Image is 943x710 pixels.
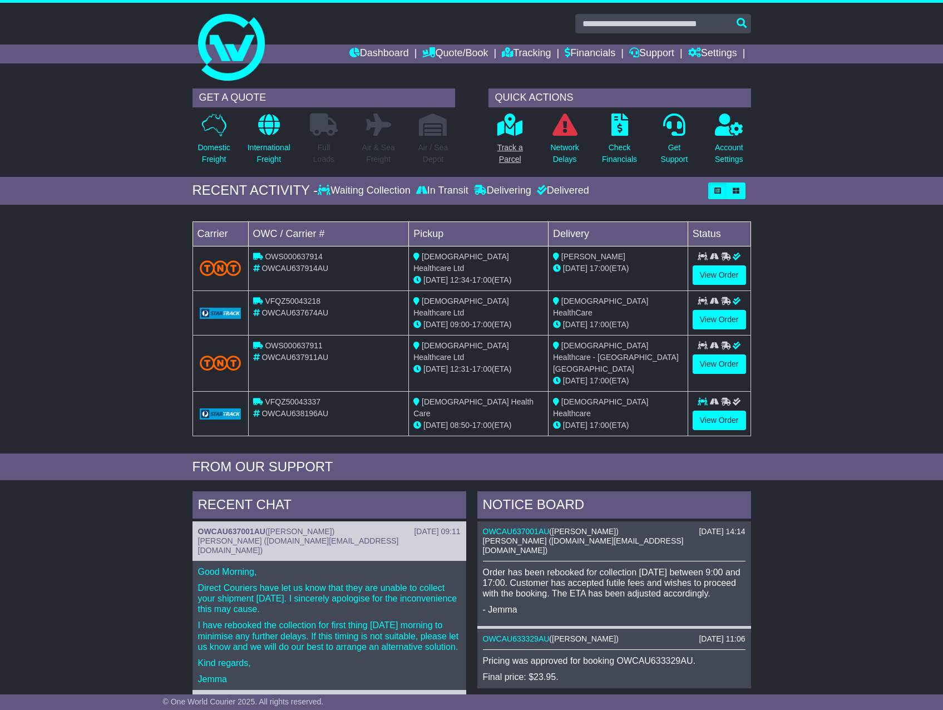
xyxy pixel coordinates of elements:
[483,604,745,615] p: - Jemma
[472,320,492,329] span: 17:00
[565,45,615,63] a: Financials
[563,264,587,273] span: [DATE]
[413,185,471,197] div: In Transit
[660,142,688,165] p: Get Support
[472,421,492,430] span: 17:00
[563,376,587,385] span: [DATE]
[247,113,291,171] a: InternationalFreight
[200,260,241,275] img: TNT_Domestic.png
[423,421,448,430] span: [DATE]
[198,566,461,577] p: Good Morning,
[268,527,332,536] span: [PERSON_NAME]
[483,634,745,644] div: ( )
[197,113,230,171] a: DomesticFreight
[660,113,688,171] a: GetSupport
[198,674,461,684] p: Jemma
[418,142,448,165] p: Air / Sea Depot
[261,409,328,418] span: OWCAU638196AU
[590,376,609,385] span: 17:00
[552,527,616,536] span: [PERSON_NAME]
[450,421,470,430] span: 08:50
[629,45,674,63] a: Support
[318,185,413,197] div: Waiting Collection
[198,658,461,668] p: Kind regards,
[414,527,460,536] div: [DATE] 09:11
[362,142,395,165] p: Air & Sea Freight
[561,252,625,261] span: [PERSON_NAME]
[265,252,323,261] span: OWS000637914
[553,297,649,317] span: [DEMOGRAPHIC_DATA] HealthCare
[483,567,745,599] p: Order has been rebooked for collection [DATE] between 9:00 and 17:00. Customer has accepted futil...
[563,421,587,430] span: [DATE]
[192,88,455,107] div: GET A QUOTE
[423,320,448,329] span: [DATE]
[413,297,509,317] span: [DEMOGRAPHIC_DATA] Healthcare Ltd
[497,142,523,165] p: Track a Parcel
[472,364,492,373] span: 17:00
[714,113,744,171] a: AccountSettings
[409,221,549,246] td: Pickup
[601,113,638,171] a: CheckFinancials
[688,45,737,63] a: Settings
[563,320,587,329] span: [DATE]
[413,341,509,362] span: [DEMOGRAPHIC_DATA] Healthcare Ltd
[192,491,466,521] div: RECENT CHAT
[553,263,683,274] div: (ETA)
[413,274,544,286] div: - (ETA)
[198,583,461,615] p: Direct Couriers have let us know that they are unable to collect your shipment [DATE]. I sincerel...
[553,375,683,387] div: (ETA)
[590,264,609,273] span: 17:00
[483,672,745,682] p: Final price: $23.95.
[502,45,551,63] a: Tracking
[261,264,328,273] span: OWCAU637914AU
[553,420,683,431] div: (ETA)
[688,221,751,246] td: Status
[248,221,409,246] td: OWC / Carrier #
[198,527,265,536] a: OWCAU637001AU
[192,221,248,246] td: Carrier
[349,45,409,63] a: Dashboard
[483,536,684,555] span: [PERSON_NAME] ([DOMAIN_NAME][EMAIL_ADDRESS][DOMAIN_NAME])
[550,142,579,165] p: Network Delays
[693,265,746,285] a: View Order
[450,275,470,284] span: 12:34
[483,527,745,536] div: ( )
[413,252,509,273] span: [DEMOGRAPHIC_DATA] Healthcare Ltd
[200,356,241,371] img: TNT_Domestic.png
[699,527,745,536] div: [DATE] 14:14
[200,308,241,319] img: GetCarrierServiceLogo
[497,113,524,171] a: Track aParcel
[413,397,534,418] span: [DEMOGRAPHIC_DATA] Health Care
[450,320,470,329] span: 09:00
[483,634,550,643] a: OWCAU633329AU
[413,319,544,331] div: - (ETA)
[483,688,745,699] p: More details: .
[534,185,589,197] div: Delivered
[423,275,448,284] span: [DATE]
[693,354,746,374] a: View Order
[200,408,241,420] img: GetCarrierServiceLogo
[265,341,323,350] span: OWS000637911
[553,397,649,418] span: [DEMOGRAPHIC_DATA] Healthcare
[483,527,550,536] a: OWCAU637001AU
[192,183,318,199] div: RECENT ACTIVITY -
[553,319,683,331] div: (ETA)
[693,310,746,329] a: View Order
[693,411,746,430] a: View Order
[553,341,679,373] span: [DEMOGRAPHIC_DATA] Healthcare - [GEOGRAPHIC_DATA] [GEOGRAPHIC_DATA]
[552,634,616,643] span: [PERSON_NAME]
[488,88,751,107] div: QUICK ACTIONS
[261,353,328,362] span: OWCAU637911AU
[413,363,544,375] div: - (ETA)
[550,113,579,171] a: NetworkDelays
[471,185,534,197] div: Delivering
[590,421,609,430] span: 17:00
[192,459,751,475] div: FROM OUR SUPPORT
[548,221,688,246] td: Delivery
[265,397,320,406] span: VFQZ50043337
[413,420,544,431] div: - (ETA)
[472,275,492,284] span: 17:00
[198,142,230,165] p: Domestic Freight
[715,142,743,165] p: Account Settings
[477,491,751,521] div: NOTICE BOARD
